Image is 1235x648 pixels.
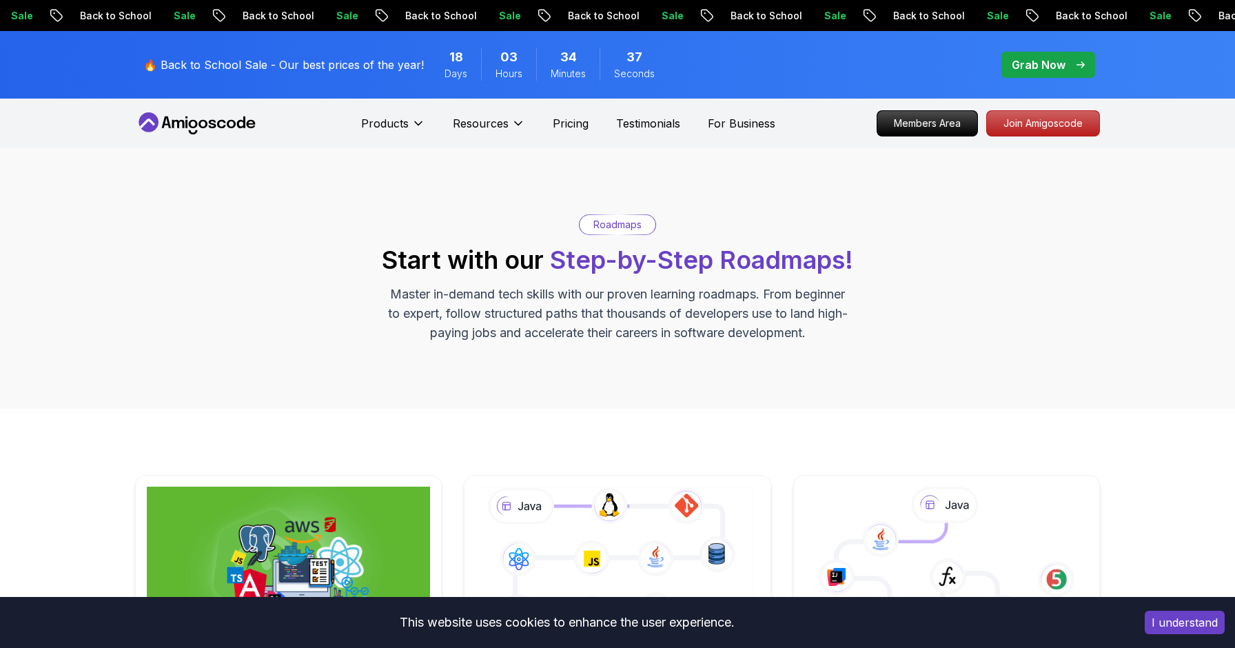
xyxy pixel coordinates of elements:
[1145,611,1225,634] button: Accept cookies
[10,607,1124,638] div: This website uses cookies to enhance the user experience.
[708,115,775,132] a: For Business
[877,111,977,136] p: Members Area
[593,218,642,232] p: Roadmaps
[717,9,810,23] p: Back to School
[386,285,849,343] p: Master in-demand tech skills with our proven learning roadmaps. From beginner to expert, follow s...
[147,487,430,636] img: Full Stack Professional v2
[361,115,409,132] p: Products
[449,48,463,67] span: 18 Days
[877,110,978,136] a: Members Area
[1136,9,1180,23] p: Sale
[554,9,648,23] p: Back to School
[1012,57,1065,73] p: Grab Now
[616,115,680,132] a: Testimonials
[550,245,853,275] span: Step-by-Step Roadmaps!
[551,67,586,81] span: Minutes
[229,9,323,23] p: Back to School
[323,9,367,23] p: Sale
[160,9,204,23] p: Sale
[391,9,485,23] p: Back to School
[143,57,424,73] p: 🔥 Back to School Sale - Our best prices of the year!
[648,9,692,23] p: Sale
[66,9,160,23] p: Back to School
[614,67,655,81] span: Seconds
[810,9,855,23] p: Sale
[453,115,525,143] button: Resources
[973,9,1017,23] p: Sale
[445,67,467,81] span: Days
[500,48,518,67] span: 3 Hours
[382,246,853,274] h2: Start with our
[361,115,425,143] button: Products
[553,115,589,132] a: Pricing
[453,115,509,132] p: Resources
[485,9,529,23] p: Sale
[987,111,1099,136] p: Join Amigoscode
[626,48,642,67] span: 37 Seconds
[560,48,577,67] span: 34 Minutes
[1042,9,1136,23] p: Back to School
[496,67,522,81] span: Hours
[879,9,973,23] p: Back to School
[986,110,1100,136] a: Join Amigoscode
